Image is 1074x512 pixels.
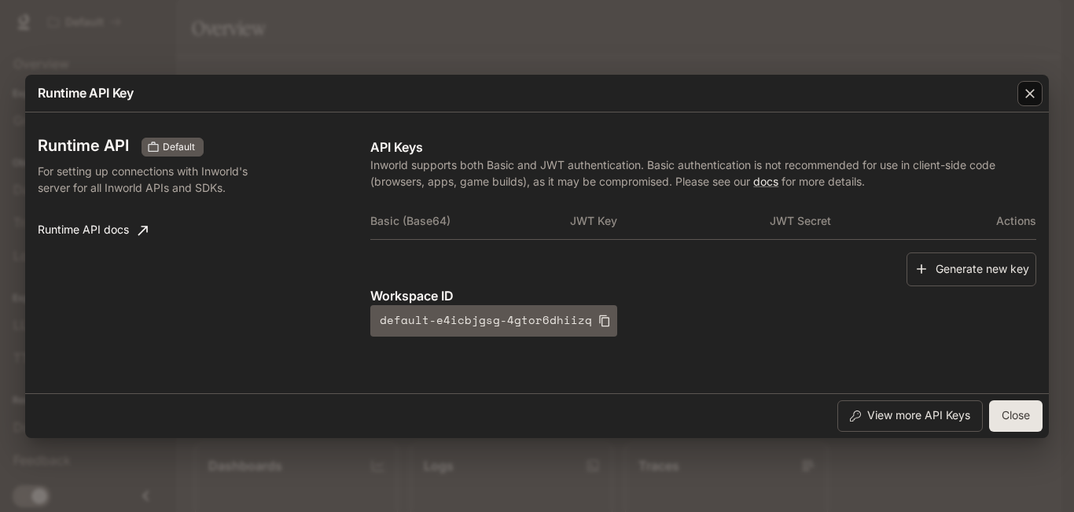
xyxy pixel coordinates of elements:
[38,138,129,153] h3: Runtime API
[370,305,617,337] button: default-e4icbjgsg-4gtor6dhiizq
[837,400,983,432] button: View more API Keys
[370,202,570,240] th: Basic (Base64)
[156,140,201,154] span: Default
[142,138,204,157] div: These keys will apply to your current workspace only
[38,163,278,196] p: For setting up connections with Inworld's server for all Inworld APIs and SDKs.
[38,83,134,102] p: Runtime API Key
[31,215,154,246] a: Runtime API docs
[969,202,1036,240] th: Actions
[907,252,1036,286] button: Generate new key
[370,157,1036,190] p: Inworld supports both Basic and JWT authentication. Basic authentication is not recommended for u...
[989,400,1043,432] button: Close
[770,202,969,240] th: JWT Secret
[370,138,1036,157] p: API Keys
[753,175,778,188] a: docs
[370,286,1036,305] p: Workspace ID
[570,202,770,240] th: JWT Key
